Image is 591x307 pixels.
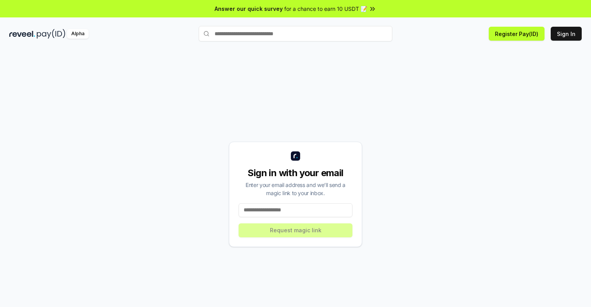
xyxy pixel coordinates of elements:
button: Register Pay(ID) [489,27,545,41]
div: Enter your email address and we’ll send a magic link to your inbox. [239,181,352,197]
div: Sign in with your email [239,167,352,179]
img: pay_id [37,29,65,39]
button: Sign In [551,27,582,41]
img: reveel_dark [9,29,35,39]
span: Answer our quick survey [215,5,283,13]
span: for a chance to earn 10 USDT 📝 [284,5,367,13]
div: Alpha [67,29,89,39]
img: logo_small [291,151,300,161]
